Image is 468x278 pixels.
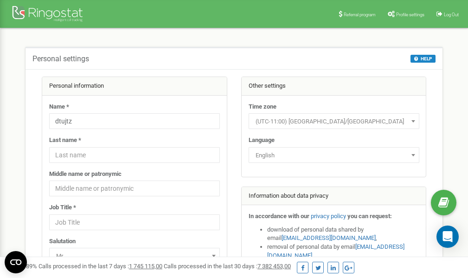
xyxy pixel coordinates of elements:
[49,136,81,145] label: Last name *
[49,170,122,179] label: Middle name or patronymic
[410,55,436,63] button: HELP
[5,251,27,273] button: Open CMP widget
[396,12,424,17] span: Profile settings
[164,263,291,270] span: Calls processed in the last 30 days :
[267,243,419,260] li: removal of personal data by email ,
[49,147,220,163] input: Last name
[249,213,309,220] strong: In accordance with our
[252,149,416,162] span: English
[249,113,419,129] span: (UTC-11:00) Pacific/Midway
[252,115,416,128] span: (UTC-11:00) Pacific/Midway
[257,263,291,270] u: 7 382 453,00
[38,263,162,270] span: Calls processed in the last 7 days :
[49,203,76,212] label: Job Title *
[49,237,76,246] label: Salutation
[444,12,459,17] span: Log Out
[344,12,376,17] span: Referral program
[49,113,220,129] input: Name
[249,103,276,111] label: Time zone
[242,187,426,206] div: Information about data privacy
[49,181,220,196] input: Middle name or patronymic
[249,136,275,145] label: Language
[249,147,419,163] span: English
[347,213,392,220] strong: you can request:
[436,226,459,248] div: Open Intercom Messenger
[52,250,217,263] span: Mr.
[129,263,162,270] u: 1 745 115,00
[49,214,220,230] input: Job Title
[49,248,220,264] span: Mr.
[242,77,426,96] div: Other settings
[42,77,227,96] div: Personal information
[311,213,346,220] a: privacy policy
[282,234,376,241] a: [EMAIL_ADDRESS][DOMAIN_NAME]
[49,103,69,111] label: Name *
[32,55,89,63] h5: Personal settings
[267,226,419,243] li: download of personal data shared by email ,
